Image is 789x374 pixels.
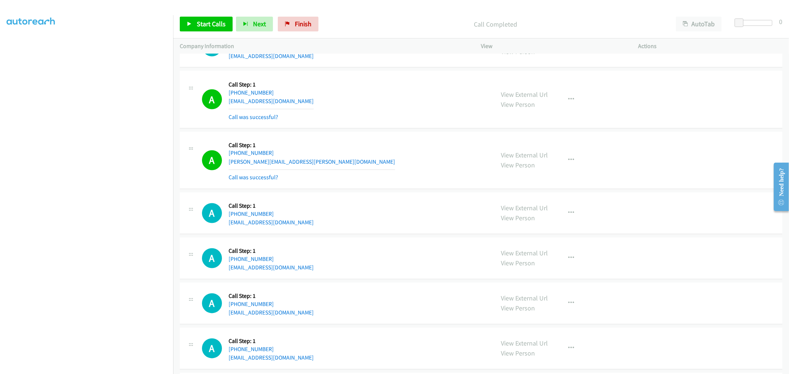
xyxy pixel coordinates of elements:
[229,264,314,271] a: [EMAIL_ADDRESS][DOMAIN_NAME]
[229,211,274,218] a: [PHONE_NUMBER]
[180,17,233,31] a: Start Calls
[501,339,548,348] a: View External Url
[229,89,274,96] a: [PHONE_NUMBER]
[202,248,222,268] h1: A
[328,19,662,29] p: Call Completed
[501,249,548,258] a: View External Url
[501,349,535,358] a: View Person
[202,203,222,223] h1: A
[229,346,274,353] a: [PHONE_NUMBER]
[229,248,314,255] h5: Call Step: 1
[229,219,314,226] a: [EMAIL_ADDRESS][DOMAIN_NAME]
[229,174,278,181] a: Call was successful?
[197,20,226,28] span: Start Calls
[676,17,722,31] button: AutoTab
[253,20,266,28] span: Next
[229,309,314,316] a: [EMAIL_ADDRESS][DOMAIN_NAME]
[202,293,222,313] h1: A
[481,42,625,51] p: View
[229,338,314,345] h5: Call Step: 1
[501,100,535,109] a: View Person
[501,294,548,303] a: View External Url
[501,90,548,99] a: View External Url
[501,161,535,170] a: View Person
[229,52,314,59] a: [EMAIL_ADDRESS][DOMAIN_NAME]
[202,150,222,170] h1: A
[229,81,314,88] h5: Call Step: 1
[236,17,273,31] button: Next
[779,17,782,27] div: 0
[501,47,535,56] a: View Person
[229,301,274,308] a: [PHONE_NUMBER]
[229,159,395,166] a: [PERSON_NAME][EMAIL_ADDRESS][PERSON_NAME][DOMAIN_NAME]
[738,20,772,26] div: Delay between calls (in seconds)
[278,17,318,31] a: Finish
[180,42,468,51] p: Company Information
[229,150,274,157] a: [PHONE_NUMBER]
[295,20,311,28] span: Finish
[229,293,314,300] h5: Call Step: 1
[501,214,535,222] a: View Person
[229,142,395,149] h5: Call Step: 1
[202,339,222,358] h1: A
[638,42,782,51] p: Actions
[229,256,274,263] a: [PHONE_NUMBER]
[7,22,173,373] iframe: To enrich screen reader interactions, please activate Accessibility in Grammarly extension settings
[229,113,278,120] a: Call was successful?
[229,354,314,361] a: [EMAIL_ADDRESS][DOMAIN_NAME]
[501,304,535,313] a: View Person
[202,339,222,358] div: The call is yet to be attempted
[501,259,535,268] a: View Person
[229,203,314,210] h5: Call Step: 1
[229,98,314,105] a: [EMAIL_ADDRESS][DOMAIN_NAME]
[501,151,548,160] a: View External Url
[202,293,222,313] div: The call is yet to be attempted
[202,89,222,109] h1: A
[768,157,789,216] iframe: Resource Center
[202,248,222,268] div: The call is yet to be attempted
[501,204,548,212] a: View External Url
